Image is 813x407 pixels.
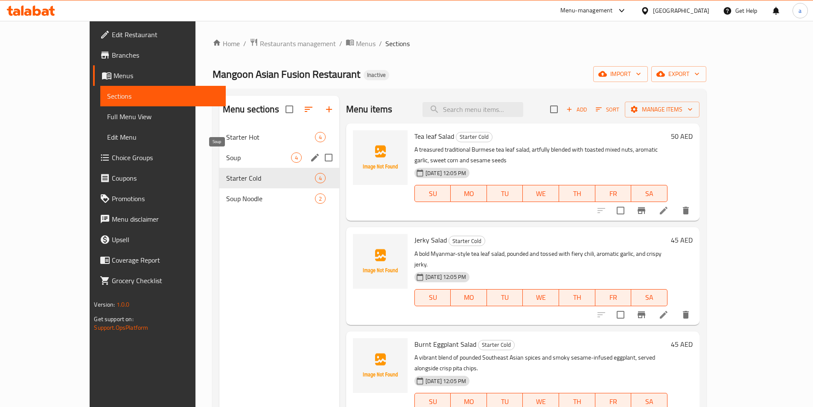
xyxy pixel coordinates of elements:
[93,24,225,45] a: Edit Restaurant
[562,291,592,304] span: TH
[94,299,115,310] span: Version:
[315,195,325,203] span: 2
[635,187,664,200] span: SA
[676,200,696,221] button: delete
[223,103,279,116] h2: Menu sections
[526,187,556,200] span: WE
[600,69,641,79] span: import
[671,234,693,246] h6: 45 AED
[490,187,520,200] span: TU
[625,102,699,117] button: Manage items
[414,185,451,202] button: SU
[346,38,376,49] a: Menus
[107,91,219,101] span: Sections
[226,132,315,142] span: Starter Hot
[523,289,559,306] button: WE
[219,127,339,147] div: Starter Hot4
[364,71,389,79] span: Inactive
[93,209,225,229] a: Menu disclaimer
[595,289,632,306] button: FR
[612,306,629,324] span: Select to update
[631,289,667,306] button: SA
[226,193,315,204] span: Soup Noodle
[112,50,219,60] span: Branches
[356,38,376,49] span: Menus
[213,38,706,49] nav: breadcrumb
[635,291,664,304] span: SA
[94,313,133,325] span: Get support on:
[545,100,563,118] span: Select section
[456,132,492,142] span: Starter Cold
[487,185,523,202] button: TU
[213,64,360,84] span: Mangoon Asian Fusion Restaurant
[414,130,454,143] span: Tea leaf Salad
[291,154,301,162] span: 4
[226,173,315,183] span: Starter Cold
[676,305,696,325] button: delete
[93,168,225,188] a: Coupons
[93,65,225,86] a: Menus
[298,99,319,120] span: Sort sections
[449,236,485,246] span: Starter Cold
[107,132,219,142] span: Edit Menu
[599,291,628,304] span: FR
[93,188,225,209] a: Promotions
[454,187,484,200] span: MO
[219,147,339,168] div: Soup4edit
[671,130,693,142] h6: 50 AED
[309,151,321,164] button: edit
[456,132,492,142] div: Starter Cold
[364,70,389,80] div: Inactive
[112,255,219,265] span: Coverage Report
[291,152,302,163] div: items
[213,38,240,49] a: Home
[560,6,613,16] div: Menu-management
[226,152,291,163] span: Soup
[523,185,559,202] button: WE
[315,133,325,141] span: 4
[112,214,219,224] span: Menu disclaimer
[487,289,523,306] button: TU
[114,70,219,81] span: Menus
[94,322,148,333] a: Support.OpsPlatform
[319,99,339,120] button: Add section
[379,38,382,49] li: /
[631,305,652,325] button: Branch-specific-item
[631,185,667,202] button: SA
[563,103,590,116] span: Add item
[562,187,592,200] span: TH
[117,299,130,310] span: 1.0.0
[280,100,298,118] span: Select all sections
[423,102,523,117] input: search
[478,340,514,350] span: Starter Cold
[671,338,693,350] h6: 45 AED
[565,105,588,114] span: Add
[112,152,219,163] span: Choice Groups
[385,38,410,49] span: Sections
[559,289,595,306] button: TH
[353,338,408,393] img: Burnt Eggplant Salad
[612,202,629,220] span: Select to update
[418,187,447,200] span: SU
[414,144,667,166] p: A treasured traditional Burmese tea leaf salad, artfully blended with toasted mixed nuts, aromati...
[100,127,225,147] a: Edit Menu
[93,270,225,291] a: Grocery Checklist
[112,29,219,40] span: Edit Restaurant
[631,200,652,221] button: Branch-specific-item
[594,103,621,116] button: Sort
[219,188,339,209] div: Soup Noodle2
[315,193,326,204] div: items
[418,291,447,304] span: SU
[653,6,709,15] div: [GEOGRAPHIC_DATA]
[651,66,706,82] button: export
[112,173,219,183] span: Coupons
[260,38,336,49] span: Restaurants management
[658,69,699,79] span: export
[478,340,515,350] div: Starter Cold
[100,106,225,127] a: Full Menu View
[451,289,487,306] button: MO
[219,168,339,188] div: Starter Cold4
[659,205,669,216] a: Edit menu item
